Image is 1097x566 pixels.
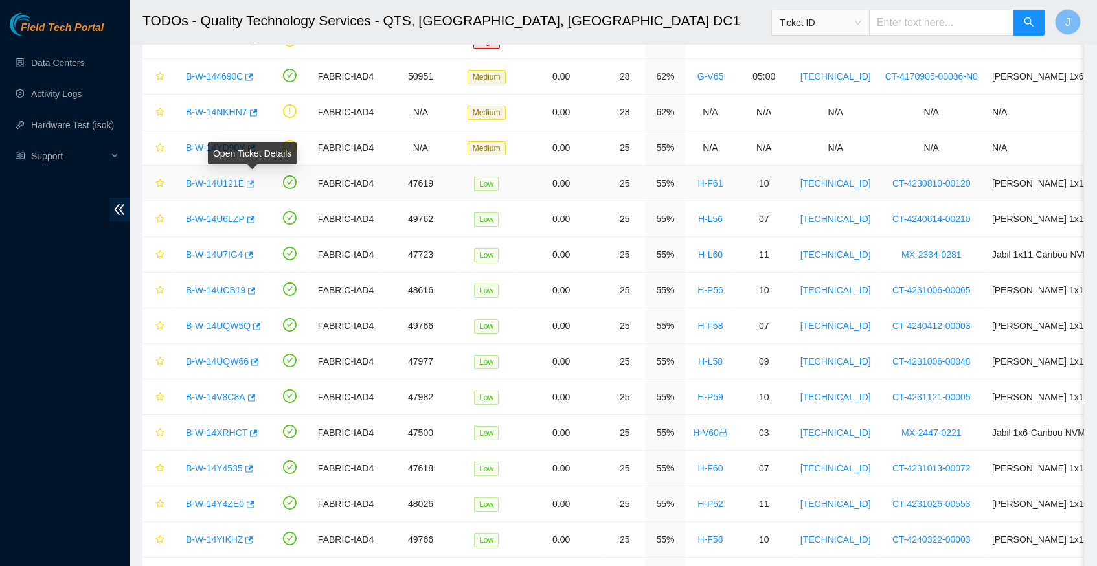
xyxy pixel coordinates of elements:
[474,284,499,298] span: Low
[518,59,605,95] td: 0.00
[283,211,297,225] span: check-circle
[518,451,605,486] td: 0.00
[605,344,645,379] td: 25
[283,318,297,332] span: check-circle
[800,71,871,82] a: [TECHNICAL_ID]
[311,379,381,415] td: FABRIC-IAD4
[311,237,381,273] td: FABRIC-IAD4
[155,72,164,82] span: star
[21,22,104,34] span: Field Tech Portal
[698,249,723,260] a: H-L60
[605,308,645,344] td: 25
[735,273,793,308] td: 10
[735,451,793,486] td: 07
[892,356,971,367] a: CT-4231006-00048
[518,415,605,451] td: 0.00
[381,59,460,95] td: 50951
[311,95,381,130] td: FABRIC-IAD4
[800,499,871,509] a: [TECHNICAL_ID]
[155,321,164,332] span: star
[155,250,164,260] span: star
[735,415,793,451] td: 03
[155,357,164,367] span: star
[186,285,245,295] a: B-W-14UCB19
[150,102,165,122] button: star
[186,499,244,509] a: B-W-14Y4ZE0
[800,321,871,331] a: [TECHNICAL_ID]
[605,273,645,308] td: 25
[605,237,645,273] td: 25
[645,415,686,451] td: 55%
[645,273,686,308] td: 55%
[697,499,723,509] a: H-P52
[735,237,793,273] td: 11
[800,356,871,367] a: [TECHNICAL_ID]
[605,415,645,451] td: 25
[150,209,165,229] button: star
[605,379,645,415] td: 25
[645,522,686,558] td: 55%
[735,308,793,344] td: 07
[892,178,971,188] a: CT-4230810-00120
[155,108,164,118] span: star
[155,179,164,189] span: star
[150,387,165,407] button: star
[150,493,165,514] button: star
[311,451,381,486] td: FABRIC-IAD4
[892,499,971,509] a: CT-4231026-00553
[150,315,165,336] button: star
[800,392,871,402] a: [TECHNICAL_ID]
[186,107,247,117] a: B-W-14NKHN7
[150,173,165,194] button: star
[735,95,793,130] td: N/A
[892,285,971,295] a: CT-4231006-00065
[283,140,297,153] span: exclamation-circle
[686,95,735,130] td: N/A
[16,152,25,161] span: read
[698,356,723,367] a: H-L58
[109,198,130,221] span: double-left
[155,286,164,296] span: star
[150,422,165,443] button: star
[311,415,381,451] td: FABRIC-IAD4
[892,214,971,224] a: CT-4240614-00210
[780,13,861,32] span: Ticket ID
[283,532,297,545] span: check-circle
[474,426,499,440] span: Low
[311,130,381,166] td: FABRIC-IAD4
[605,95,645,130] td: 28
[518,95,605,130] td: 0.00
[311,344,381,379] td: FABRIC-IAD4
[693,427,728,438] a: H-V60lock
[381,308,460,344] td: 49766
[311,59,381,95] td: FABRIC-IAD4
[698,178,723,188] a: H-F61
[155,428,164,438] span: star
[468,141,506,155] span: Medium
[698,321,723,331] a: H-F58
[800,427,871,438] a: [TECHNICAL_ID]
[155,535,164,545] span: star
[208,142,297,164] div: Open Ticket Details
[474,248,499,262] span: Low
[800,249,871,260] a: [TECHNICAL_ID]
[735,166,793,201] td: 10
[518,379,605,415] td: 0.00
[605,166,645,201] td: 25
[645,59,686,95] td: 62%
[283,247,297,260] span: check-circle
[381,201,460,237] td: 49762
[381,415,460,451] td: 47500
[283,104,297,118] span: exclamation-circle
[474,497,499,512] span: Low
[892,321,971,331] a: CT-4240412-00003
[31,143,107,169] span: Support
[474,355,499,369] span: Low
[150,137,165,158] button: star
[283,69,297,82] span: check-circle
[686,130,735,166] td: N/A
[869,10,1014,36] input: Enter text here...
[698,534,723,545] a: H-F58
[645,308,686,344] td: 55%
[283,496,297,510] span: check-circle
